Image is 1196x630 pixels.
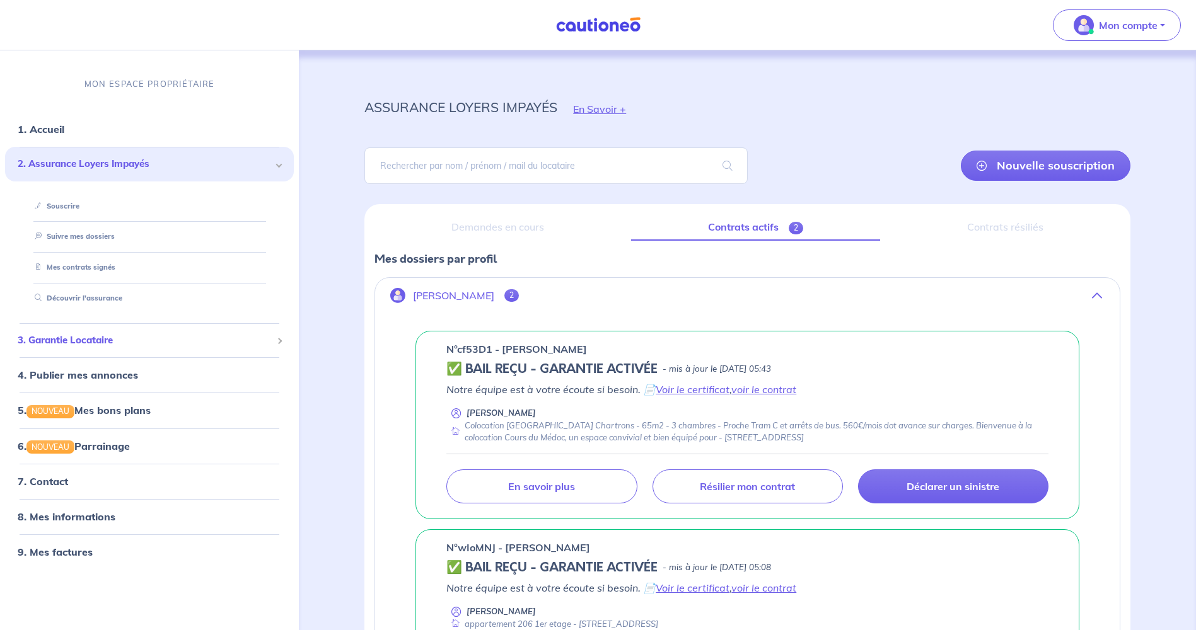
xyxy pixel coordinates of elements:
input: Rechercher par nom / prénom / mail du locataire [364,147,747,184]
a: Voir le certificat [656,383,729,396]
button: [PERSON_NAME]2 [375,280,1120,311]
div: 5.NOUVEAUMes bons plans [5,398,294,423]
a: 9. Mes factures [18,546,93,558]
a: 5.NOUVEAUMes bons plans [18,404,151,416]
div: Suivre mes dossiers [20,226,279,247]
p: En savoir plus [508,480,575,493]
span: 2. Assurance Loyers Impayés [18,157,272,171]
img: illu_account_valid_menu.svg [1074,15,1094,35]
button: En Savoir + [557,91,642,127]
a: Voir le certificat [656,581,729,594]
p: MON ESPACE PROPRIÉTAIRE [84,78,214,90]
p: - mis à jour le [DATE] 05:08 [663,561,771,574]
div: 8. Mes informations [5,504,294,529]
p: n°wIoMNJ - [PERSON_NAME] [446,540,590,555]
div: Souscrire [20,196,279,217]
a: Déclarer un sinistre [858,469,1048,503]
button: illu_account_valid_menu.svgMon compte [1053,9,1181,41]
p: [PERSON_NAME] [467,605,536,617]
div: 4. Publier mes annonces [5,362,294,387]
div: Mes contrats signés [20,257,279,278]
a: 1. Accueil [18,123,64,135]
div: Découvrir l'assurance [20,288,279,309]
img: Cautioneo [551,17,646,33]
div: 1. Accueil [5,117,294,142]
a: Mes contrats signés [30,263,115,272]
a: 8. Mes informations [18,510,115,523]
div: appartement 206 1er etage - [STREET_ADDRESS] [446,618,658,630]
span: search [707,148,748,183]
a: Souscrire [30,202,79,210]
div: 9. Mes factures [5,539,294,564]
a: Suivre mes dossiers [30,232,115,241]
p: [PERSON_NAME] [467,407,536,419]
a: Nouvelle souscription [961,151,1130,181]
span: 2 [789,222,803,234]
p: assurance loyers impayés [364,96,557,118]
p: Déclarer un sinistre [907,480,999,493]
h5: ✅ BAIL REÇU - GARANTIE ACTIVÉE [446,362,658,377]
a: 6.NOUVEAUParrainage [18,440,130,452]
p: Notre équipe est à votre écoute si besoin. 📄 , [446,382,1048,397]
span: 3. Garantie Locataire [18,333,272,348]
div: 2. Assurance Loyers Impayés [5,147,294,181]
p: - mis à jour le [DATE] 05:43 [663,363,771,375]
div: Colocation [GEOGRAPHIC_DATA] Chartrons - 65m2 - 3 chambres - Proche Tram C et arrêts de bus. 560€... [446,420,1048,444]
span: 2 [504,289,519,302]
img: illu_account.svg [390,288,405,303]
div: state: CONTRACT-VALIDATED, Context: NEW,MAYBE-CERTIFICATE,ALONE,RENTER-DOCUMENTS [446,362,1048,377]
div: 3. Garantie Locataire [5,328,294,353]
p: n°cf53D1 - [PERSON_NAME] [446,341,587,357]
div: 6.NOUVEAUParrainage [5,433,294,459]
div: 7. Contact [5,469,294,494]
h5: ✅ BAIL REÇU - GARANTIE ACTIVÉE [446,560,658,575]
p: Mes dossiers par profil [374,251,1120,267]
a: voir le contrat [731,581,796,594]
p: [PERSON_NAME] [413,290,494,302]
a: 4. Publier mes annonces [18,369,138,381]
a: Découvrir l'assurance [30,294,122,302]
a: Contrats actifs2 [631,214,880,241]
p: Notre équipe est à votre écoute si besoin. 📄 , [446,580,1048,595]
a: 7. Contact [18,475,68,488]
p: Mon compte [1099,18,1158,33]
a: Résilier mon contrat [653,469,843,503]
a: En savoir plus [446,469,637,503]
a: voir le contrat [731,383,796,396]
p: Résilier mon contrat [700,480,795,493]
div: state: CONTRACT-VALIDATED, Context: NEW,MAYBE-CERTIFICATE,ALONE,RENTER-DOCUMENTS [446,560,1048,575]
